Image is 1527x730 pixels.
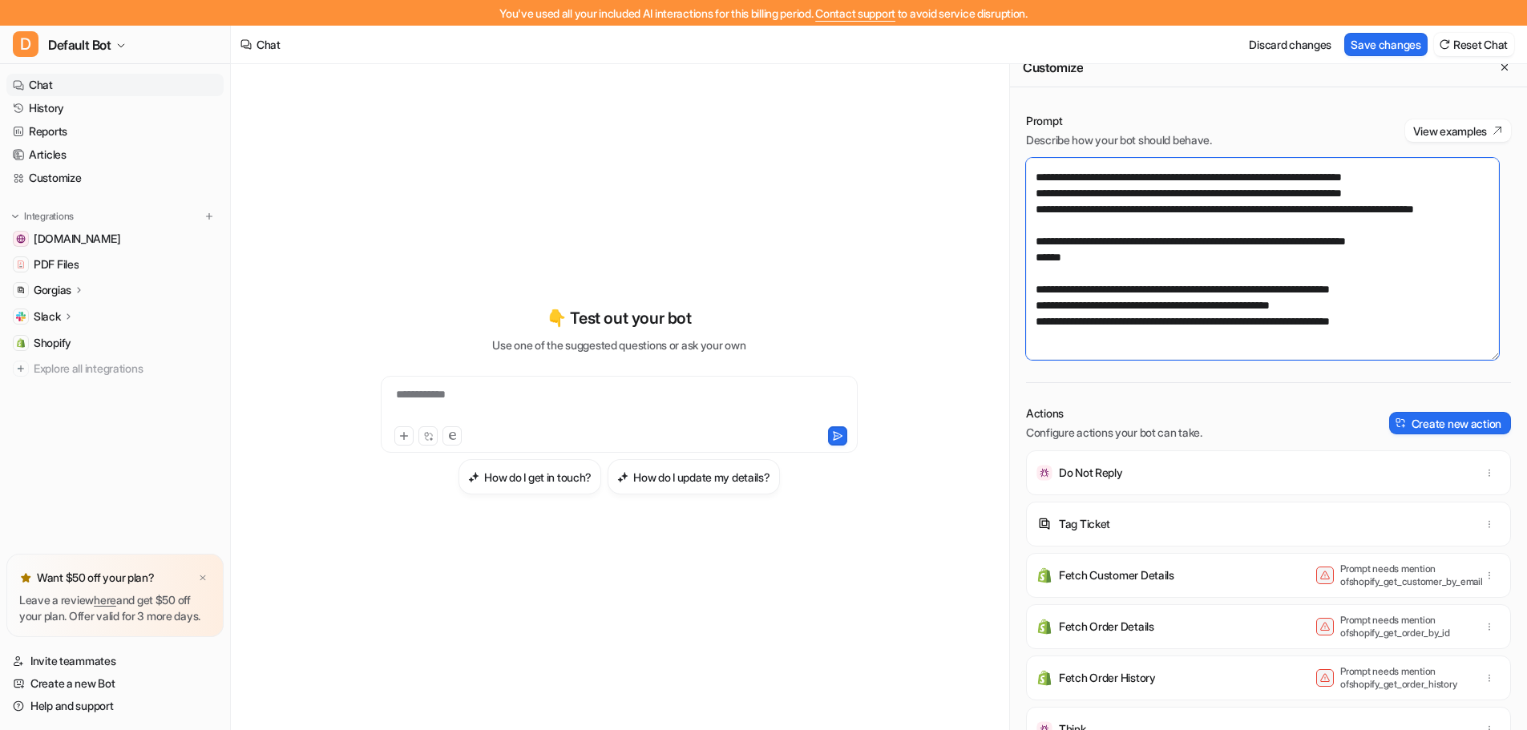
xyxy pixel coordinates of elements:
[6,97,224,119] a: History
[34,335,71,351] span: Shopify
[34,256,79,272] span: PDF Files
[1242,33,1338,56] button: Discard changes
[48,34,111,56] span: Default Bot
[24,210,74,223] p: Integrations
[16,285,26,295] img: Gorgias
[1340,665,1468,691] p: Prompt needs mention of shopify_get_order_history
[492,337,745,353] p: Use one of the suggested questions or ask your own
[6,167,224,189] a: Customize
[1059,619,1154,635] p: Fetch Order Details
[1059,516,1110,532] p: Tag Ticket
[94,593,116,607] a: here
[1439,38,1450,50] img: reset
[1036,567,1052,583] img: Fetch Customer Details icon
[257,36,281,53] div: Chat
[6,208,79,224] button: Integrations
[1495,58,1514,77] button: Close flyout
[1059,567,1174,583] p: Fetch Customer Details
[16,338,26,348] img: Shopify
[1026,113,1212,129] p: Prompt
[1036,670,1052,686] img: Fetch Order History icon
[484,469,592,486] h3: How do I get in touch?
[633,469,770,486] h3: How do I update my details?
[6,143,224,166] a: Articles
[1026,132,1212,148] p: Describe how your bot should behave.
[16,260,26,269] img: PDF Files
[1340,614,1468,639] p: Prompt needs mention of shopify_get_order_by_id
[468,471,479,483] img: How do I get in touch?
[1405,119,1511,142] button: View examples
[16,312,26,321] img: Slack
[1059,670,1156,686] p: Fetch Order History
[19,592,211,624] p: Leave a review and get $50 off your plan. Offer valid for 3 more days.
[34,309,61,325] p: Slack
[1340,563,1468,588] p: Prompt needs mention of shopify_get_customer_by_email
[6,332,224,354] a: ShopifyShopify
[617,471,628,483] img: How do I update my details?
[13,361,29,377] img: explore all integrations
[10,211,21,222] img: expand menu
[1026,425,1202,441] p: Configure actions your bot can take.
[6,74,224,96] a: Chat
[198,573,208,583] img: x
[6,357,224,380] a: Explore all integrations
[1036,619,1052,635] img: Fetch Order Details icon
[19,571,32,584] img: star
[13,31,38,57] span: D
[608,459,779,494] button: How do I update my details?How do I update my details?
[1036,465,1052,481] img: Do Not Reply icon
[34,231,120,247] span: [DOMAIN_NAME]
[6,672,224,695] a: Create a new Bot
[204,211,215,222] img: menu_add.svg
[1434,33,1514,56] button: Reset Chat
[37,570,155,586] p: Want $50 off your plan?
[34,356,217,381] span: Explore all integrations
[1389,412,1511,434] button: Create new action
[1036,516,1052,532] img: Tag Ticket icon
[1396,417,1407,429] img: create-action-icon.svg
[459,459,601,494] button: How do I get in touch?How do I get in touch?
[1026,405,1202,421] p: Actions
[6,695,224,717] a: Help and support
[34,282,71,298] p: Gorgias
[6,120,224,143] a: Reports
[1023,59,1083,75] h2: Customize
[6,253,224,276] a: PDF FilesPDF Files
[815,6,895,20] span: Contact support
[1344,33,1428,56] button: Save changes
[6,228,224,250] a: help.years.com[DOMAIN_NAME]
[16,234,26,244] img: help.years.com
[6,650,224,672] a: Invite teammates
[1059,465,1123,481] p: Do Not Reply
[547,306,691,330] p: 👇 Test out your bot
